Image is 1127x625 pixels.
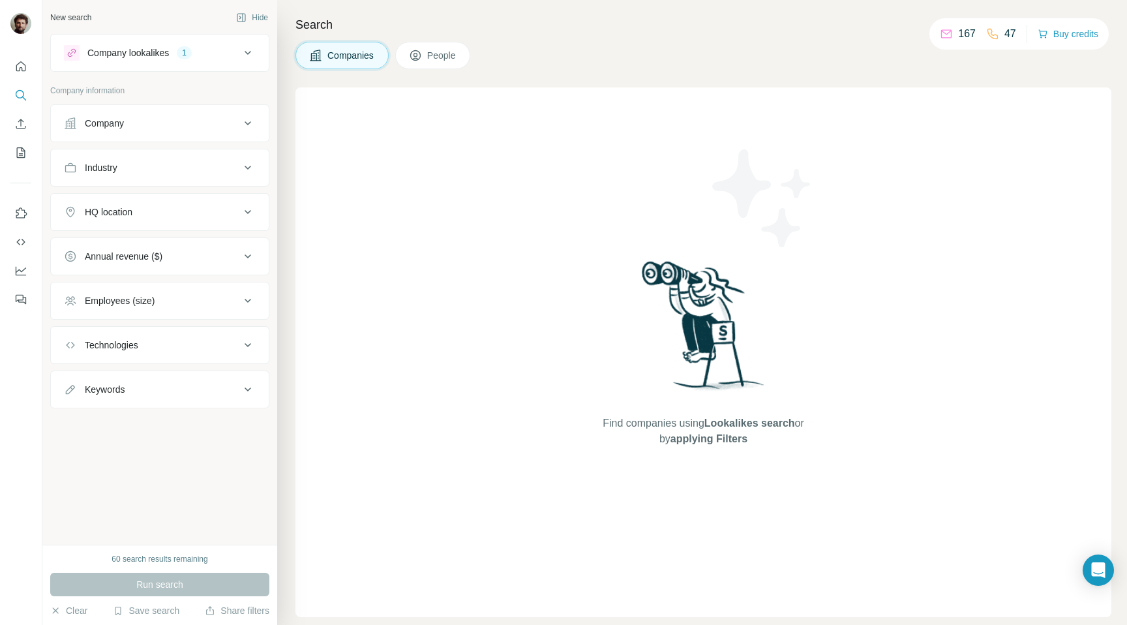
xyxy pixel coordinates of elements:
[10,259,31,282] button: Dashboard
[177,47,192,59] div: 1
[10,84,31,107] button: Search
[87,46,169,59] div: Company lookalikes
[704,418,795,429] span: Lookalikes search
[85,250,162,263] div: Annual revenue ($)
[670,433,747,444] span: applying Filters
[10,112,31,136] button: Enrich CSV
[85,206,132,219] div: HQ location
[51,374,269,405] button: Keywords
[85,294,155,307] div: Employees (size)
[85,117,124,130] div: Company
[227,8,277,27] button: Hide
[51,329,269,361] button: Technologies
[50,12,91,23] div: New search
[85,339,138,352] div: Technologies
[427,49,457,62] span: People
[704,140,821,257] img: Surfe Illustration - Stars
[1004,26,1016,42] p: 47
[85,161,117,174] div: Industry
[113,604,179,617] button: Save search
[10,13,31,34] img: Avatar
[51,37,269,69] button: Company lookalikes1
[10,141,31,164] button: My lists
[958,26,976,42] p: 167
[636,258,772,403] img: Surfe Illustration - Woman searching with binoculars
[10,55,31,78] button: Quick start
[50,85,269,97] p: Company information
[10,202,31,225] button: Use Surfe on LinkedIn
[51,152,269,183] button: Industry
[85,383,125,396] div: Keywords
[327,49,375,62] span: Companies
[51,285,269,316] button: Employees (size)
[295,16,1111,34] h4: Search
[599,416,807,447] span: Find companies using or by
[10,230,31,254] button: Use Surfe API
[205,604,269,617] button: Share filters
[51,108,269,139] button: Company
[50,604,87,617] button: Clear
[10,288,31,311] button: Feedback
[51,241,269,272] button: Annual revenue ($)
[112,553,207,565] div: 60 search results remaining
[1083,555,1114,586] div: Open Intercom Messenger
[1038,25,1098,43] button: Buy credits
[51,196,269,228] button: HQ location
